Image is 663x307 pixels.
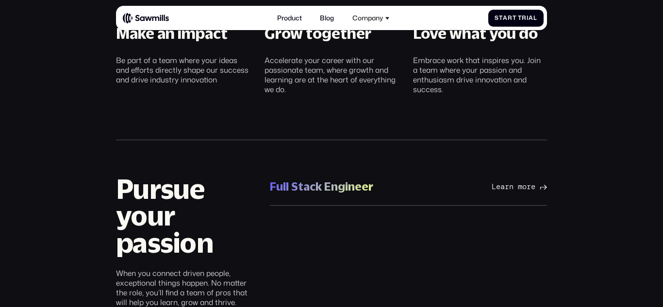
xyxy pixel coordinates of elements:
span: r [522,15,527,21]
span: l [533,15,537,21]
div: When you connect driven people, exceptional things happen. No matter the role, you’ll find a team... [116,268,255,307]
div: Be part of a team where your ideas and efforts directly shape our success and drive industry inno... [116,55,249,84]
span: t [499,15,503,21]
div: Embrace work that inspires you. Join a team where your passion and enthusiasm drive innovation an... [413,55,547,94]
div: Company [348,9,395,27]
a: StartTrial [488,10,544,27]
div: Accelerate your career with our passionate team, where growth and learning are at the heart of ev... [265,55,398,94]
span: r [508,15,513,21]
div: Company [352,14,383,22]
span: a [529,15,533,21]
a: Full Stack EngineerLearn more [270,168,547,206]
h2: Pursue your passion [116,175,255,256]
span: i [527,15,529,21]
span: S [495,15,499,21]
span: t [513,15,516,21]
span: a [503,15,508,21]
a: Product [272,9,306,27]
a: Blog [315,9,339,27]
div: Love what you do [413,23,538,43]
div: Make an impact [116,23,228,43]
div: Learn more [492,182,535,191]
span: T [518,15,522,21]
div: Grow together [265,23,371,43]
div: Full Stack Engineer [270,179,373,194]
